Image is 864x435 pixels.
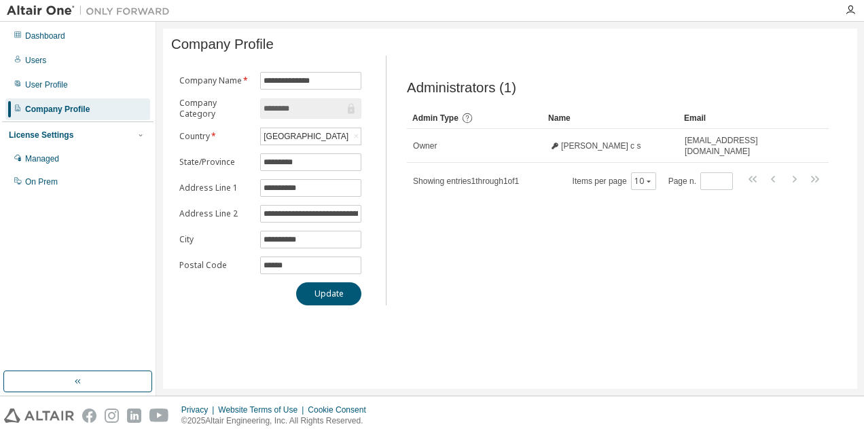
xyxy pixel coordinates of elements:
[25,153,59,164] div: Managed
[181,404,218,415] div: Privacy
[82,409,96,423] img: facebook.svg
[25,79,68,90] div: User Profile
[171,37,274,52] span: Company Profile
[7,4,177,18] img: Altair One
[179,183,252,193] label: Address Line 1
[105,409,119,423] img: instagram.svg
[127,409,141,423] img: linkedin.svg
[573,172,656,190] span: Items per page
[25,55,46,66] div: Users
[412,113,458,123] span: Admin Type
[684,107,789,129] div: Email
[181,415,374,427] p: © 2025 Altair Engineering, Inc. All Rights Reserved.
[634,176,653,187] button: 10
[179,157,252,168] label: State/Province
[25,176,58,187] div: On Prem
[668,172,733,190] span: Page n.
[308,404,374,415] div: Cookie Consent
[149,409,169,423] img: youtube.svg
[561,140,641,151] span: [PERSON_NAME] c s
[25,31,65,41] div: Dashboard
[179,98,252,119] label: Company Category
[413,140,437,151] span: Owner
[179,260,252,271] label: Postal Code
[261,128,361,145] div: [GEOGRAPHIC_DATA]
[25,104,90,115] div: Company Profile
[407,80,516,96] span: Administrators (1)
[218,404,308,415] div: Website Terms of Use
[9,130,73,140] div: License Settings
[179,234,252,245] label: City
[179,75,252,86] label: Company Name
[413,176,519,186] span: Showing entries 1 through 1 of 1
[548,107,673,129] div: Name
[685,135,789,157] span: [EMAIL_ADDRESS][DOMAIN_NAME]
[4,409,74,423] img: altair_logo.svg
[262,129,350,144] div: [GEOGRAPHIC_DATA]
[179,208,252,219] label: Address Line 2
[179,131,252,142] label: Country
[296,282,361,305] button: Update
